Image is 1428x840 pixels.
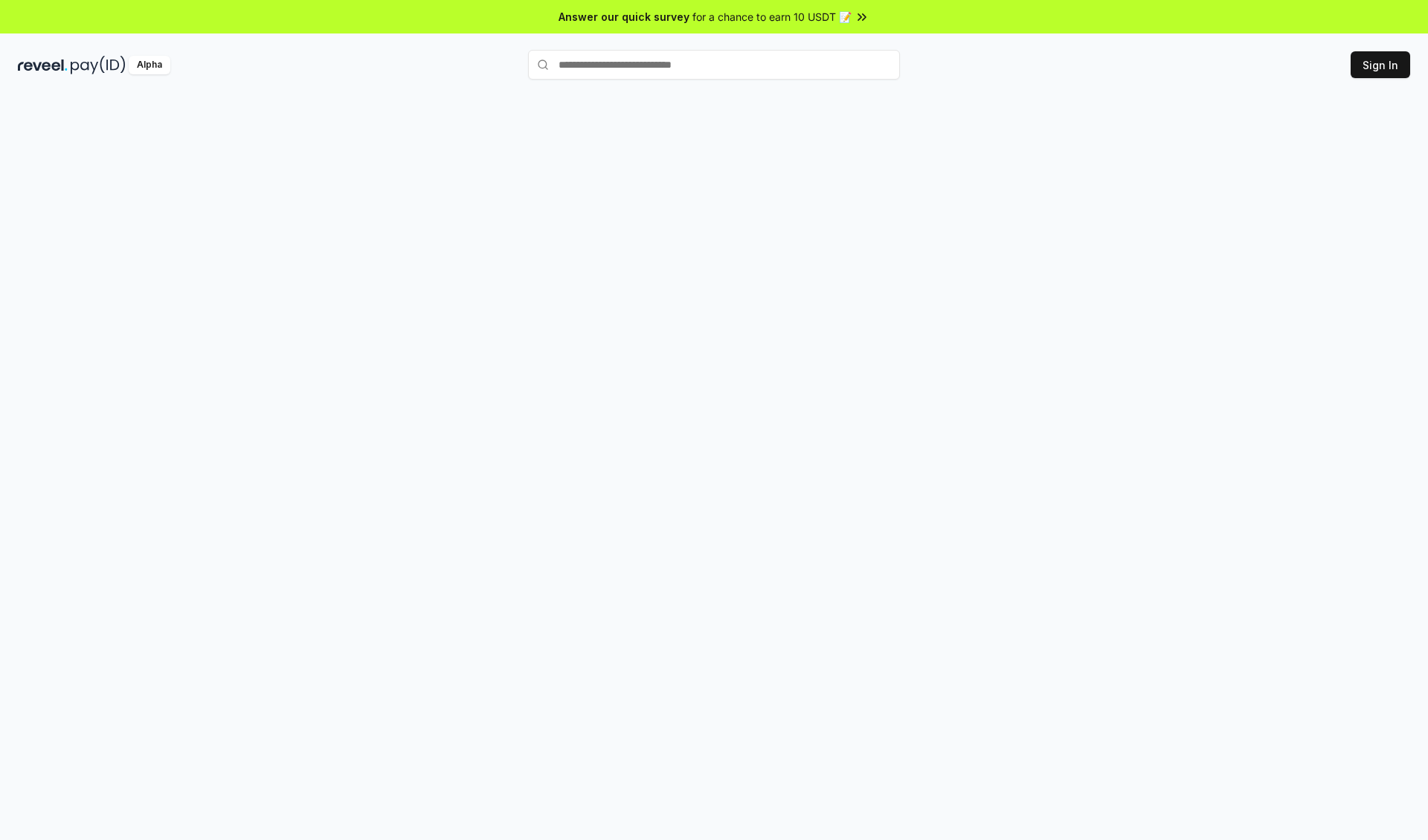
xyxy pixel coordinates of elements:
img: reveel_dark [18,56,68,74]
img: pay_id [71,56,126,74]
div: Alpha [129,56,170,74]
button: Sign In [1351,51,1410,78]
span: for a chance to earn 10 USDT 📝 [692,9,852,25]
span: Answer our quick survey [559,9,689,25]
